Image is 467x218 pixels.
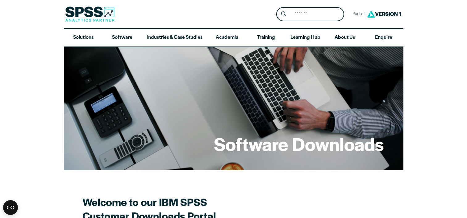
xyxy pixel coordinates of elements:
h1: Software Downloads [214,132,384,156]
button: Open CMP widget [3,200,18,215]
a: Enquire [364,29,403,47]
a: Solutions [64,29,103,47]
form: Site Header Search Form [276,7,344,22]
a: About Us [325,29,364,47]
span: Part of [349,10,365,19]
img: SPSS Analytics Partner [65,6,115,22]
img: Version1 Logo [365,8,402,20]
a: Learning Hub [286,29,325,47]
button: Search magnifying glass icon [278,9,289,20]
svg: Search magnifying glass icon [281,11,286,17]
a: Industries & Case Studies [142,29,207,47]
a: Software [103,29,142,47]
a: Academia [207,29,246,47]
a: Training [246,29,285,47]
nav: Desktop version of site main menu [64,29,403,47]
